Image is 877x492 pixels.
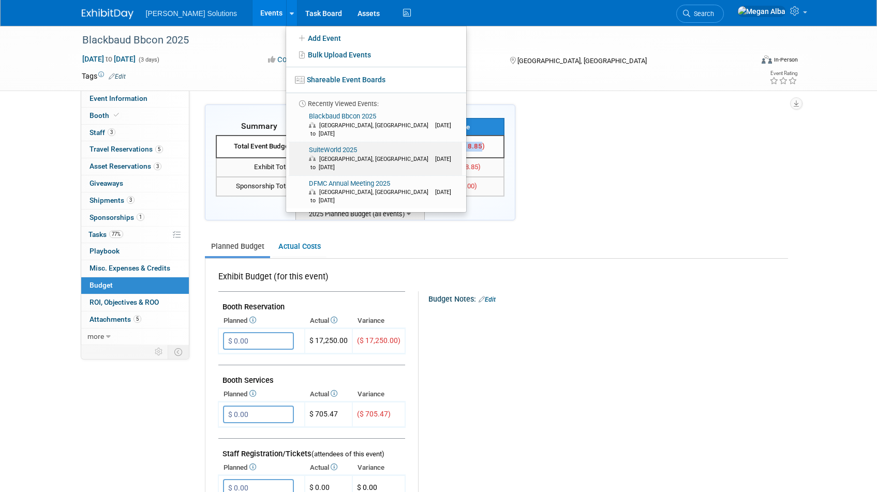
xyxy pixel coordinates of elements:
[357,483,377,491] span: $ 0.00
[517,57,647,65] span: [GEOGRAPHIC_DATA], [GEOGRAPHIC_DATA]
[289,176,462,209] a: DFMC Annual Meeting 2025 [GEOGRAPHIC_DATA], [GEOGRAPHIC_DATA] [DATE] to [DATE]
[352,314,405,328] th: Variance
[88,230,123,238] span: Tasks
[309,122,451,137] span: [DATE] to [DATE]
[289,109,462,142] a: Blackbaud Bbcon 2025 [GEOGRAPHIC_DATA], [GEOGRAPHIC_DATA] [DATE] to [DATE]
[218,439,405,461] td: Staff Registration/Tickets
[109,230,123,238] span: 77%
[90,264,170,272] span: Misc. Expenses & Credits
[90,213,144,221] span: Sponsorships
[319,122,434,129] span: [GEOGRAPHIC_DATA], [GEOGRAPHIC_DATA]
[81,91,189,107] a: Event Information
[305,402,352,427] td: $ 705.47
[81,329,189,345] a: more
[79,31,737,50] div: Blackbaud Bbcon 2025
[81,108,189,124] a: Booth
[264,54,326,65] button: Committed
[769,71,797,76] div: Event Rating
[218,271,401,288] div: Exhibit Budget (for this event)
[305,460,352,475] th: Actual
[428,291,787,305] div: Budget Notes:
[218,460,305,475] th: Planned
[82,9,133,19] img: ExhibitDay
[150,345,168,359] td: Personalize Event Tab Strip
[319,189,434,196] span: [GEOGRAPHIC_DATA], [GEOGRAPHIC_DATA]
[774,56,798,64] div: In-Person
[90,111,121,120] span: Booth
[90,281,113,289] span: Budget
[81,243,189,260] a: Playbook
[221,182,298,191] div: Sponsorship Total
[286,47,466,63] a: Bulk Upload Events
[762,55,772,64] img: Format-Inperson.png
[90,179,123,187] span: Giveaways
[109,73,126,80] a: Edit
[309,336,348,345] span: $ 17,250.00
[90,145,163,153] span: Travel Reservations
[437,118,504,136] th: Variance
[154,162,161,170] span: 3
[357,336,400,345] span: ($ 17,250.00)
[90,196,135,204] span: Shipments
[90,315,141,323] span: Attachments
[218,314,305,328] th: Planned
[272,237,326,256] a: Actual Costs
[357,410,391,418] span: ($ 705.47)
[286,30,466,47] a: Add Event
[155,145,163,153] span: 5
[90,247,120,255] span: Playbook
[81,192,189,209] a: Shipments3
[479,296,496,303] a: Edit
[352,387,405,401] th: Variance
[81,227,189,243] a: Tasks77%
[133,315,141,323] span: 5
[241,121,277,131] span: Summary
[221,142,298,152] div: Total Event Budget
[82,71,126,81] td: Tags
[289,142,462,175] a: SuiteWorld 2025 [GEOGRAPHIC_DATA], [GEOGRAPHIC_DATA] [DATE] to [DATE]
[108,128,115,136] span: 3
[138,56,159,63] span: (3 days)
[352,460,405,475] th: Variance
[690,10,714,18] span: Search
[90,162,161,170] span: Asset Reservations
[81,125,189,141] a: Staff3
[737,6,786,17] img: Megan Alba
[218,387,305,401] th: Planned
[146,9,237,18] span: [PERSON_NAME] Solutions
[87,332,104,340] span: more
[81,294,189,311] a: ROI, Objectives & ROO
[309,156,451,171] span: [DATE] to [DATE]
[81,311,189,328] a: Attachments5
[81,175,189,192] a: Giveaways
[286,70,466,89] a: Shareable Event Boards
[319,156,434,162] span: [GEOGRAPHIC_DATA], [GEOGRAPHIC_DATA]
[104,55,114,63] span: to
[127,196,135,204] span: 3
[90,298,159,306] span: ROI, Objectives & ROO
[221,162,298,172] div: Exhibit Total
[114,112,119,118] i: Booth reservation complete
[311,450,384,458] span: (attendees of this event)
[81,260,189,277] a: Misc. Expenses & Credits
[305,314,352,328] th: Actual
[295,207,425,220] span: 2025 Planned Budget (all events)
[81,277,189,294] a: Budget
[81,210,189,226] a: Sponsorships1
[90,128,115,137] span: Staff
[295,76,305,84] img: seventboard-3.png
[676,5,724,23] a: Search
[81,158,189,175] a: Asset Reservations3
[218,365,405,387] td: Booth Services
[218,292,405,314] td: Booth Reservation
[137,213,144,221] span: 1
[168,345,189,359] td: Toggle Event Tabs
[692,54,798,69] div: Event Format
[205,237,270,256] a: Planned Budget
[90,94,147,102] span: Event Information
[286,93,466,109] li: Recently Viewed Events:
[305,387,352,401] th: Actual
[81,141,189,158] a: Travel Reservations5
[82,54,136,64] span: [DATE] [DATE]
